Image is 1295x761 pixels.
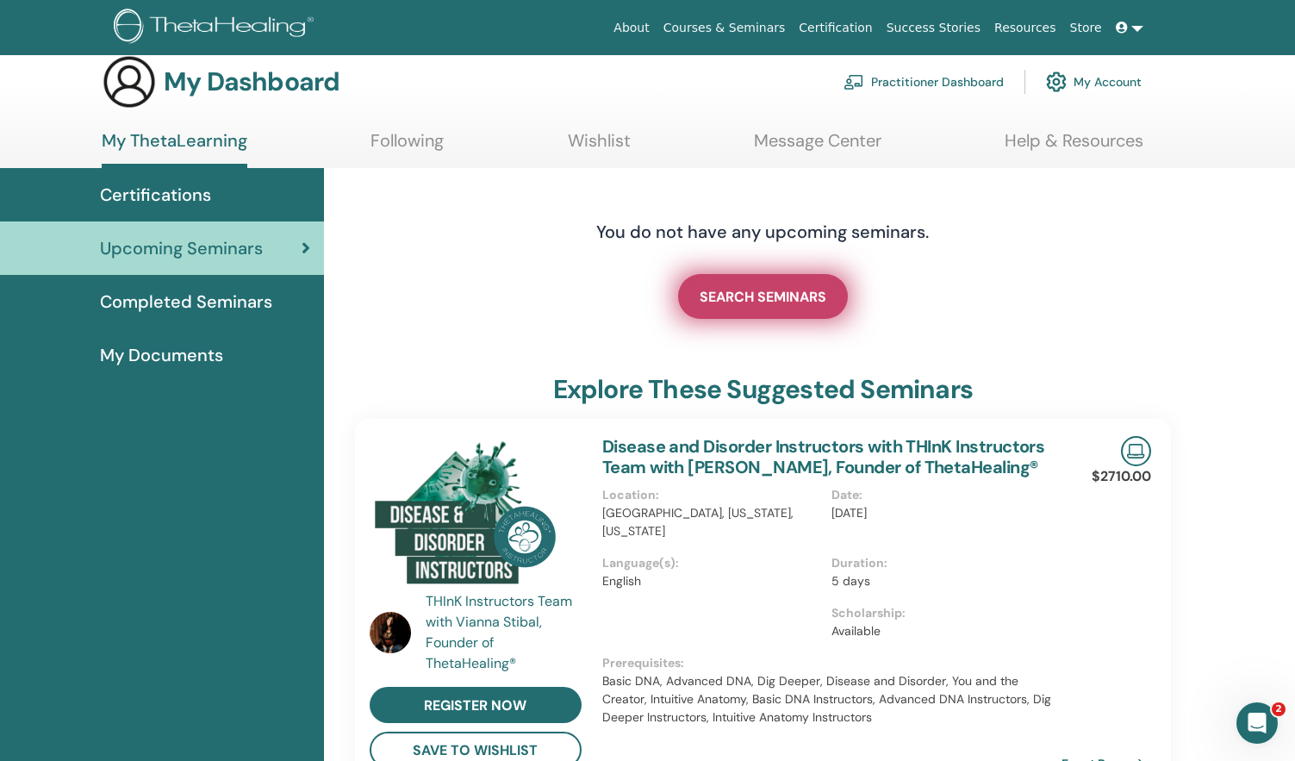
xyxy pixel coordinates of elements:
span: register now [424,696,526,714]
p: Location : [602,486,822,504]
a: About [607,12,656,44]
iframe: Intercom live chat [1236,702,1278,744]
h3: explore these suggested seminars [553,374,973,405]
img: generic-user-icon.jpg [102,54,157,109]
img: logo.png [114,9,320,47]
img: Disease and Disorder Instructors [370,436,582,596]
a: Courses & Seminars [657,12,793,44]
a: My Account [1046,63,1142,101]
a: Message Center [754,130,881,164]
a: Disease and Disorder Instructors with THInK Instructors Team with [PERSON_NAME], Founder of Theta... [602,435,1045,478]
img: default.jpg [370,612,411,653]
span: 2 [1272,702,1286,716]
p: 5 days [831,572,1051,590]
span: Certifications [100,182,211,208]
p: Available [831,622,1051,640]
p: Duration : [831,554,1051,572]
a: Following [370,130,444,164]
p: [GEOGRAPHIC_DATA], [US_STATE], [US_STATE] [602,504,822,540]
p: Prerequisites : [602,654,1062,672]
h3: My Dashboard [164,66,339,97]
a: My ThetaLearning [102,130,247,168]
a: THInK Instructors Team with Vianna Stibal, Founder of ThetaHealing® [426,591,585,674]
p: Language(s) : [602,554,822,572]
a: register now [370,687,582,723]
a: Success Stories [880,12,987,44]
a: Store [1063,12,1109,44]
a: Certification [792,12,879,44]
a: Resources [987,12,1063,44]
span: SEARCH SEMINARS [700,288,826,306]
p: $2710.00 [1092,466,1151,487]
p: Scholarship : [831,604,1051,622]
span: Upcoming Seminars [100,235,263,261]
a: Wishlist [568,130,631,164]
a: Practitioner Dashboard [844,63,1004,101]
p: English [602,572,822,590]
img: chalkboard-teacher.svg [844,74,864,90]
a: SEARCH SEMINARS [678,274,848,319]
h4: You do not have any upcoming seminars. [491,221,1034,242]
img: Live Online Seminar [1121,436,1151,466]
span: Completed Seminars [100,289,272,315]
p: Basic DNA, Advanced DNA, Dig Deeper, Disease and Disorder, You and the Creator, Intuitive Anatomy... [602,672,1062,727]
img: cog.svg [1046,67,1067,97]
p: Date : [831,486,1051,504]
p: [DATE] [831,504,1051,522]
a: Help & Resources [1005,130,1143,164]
span: My Documents [100,342,223,368]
